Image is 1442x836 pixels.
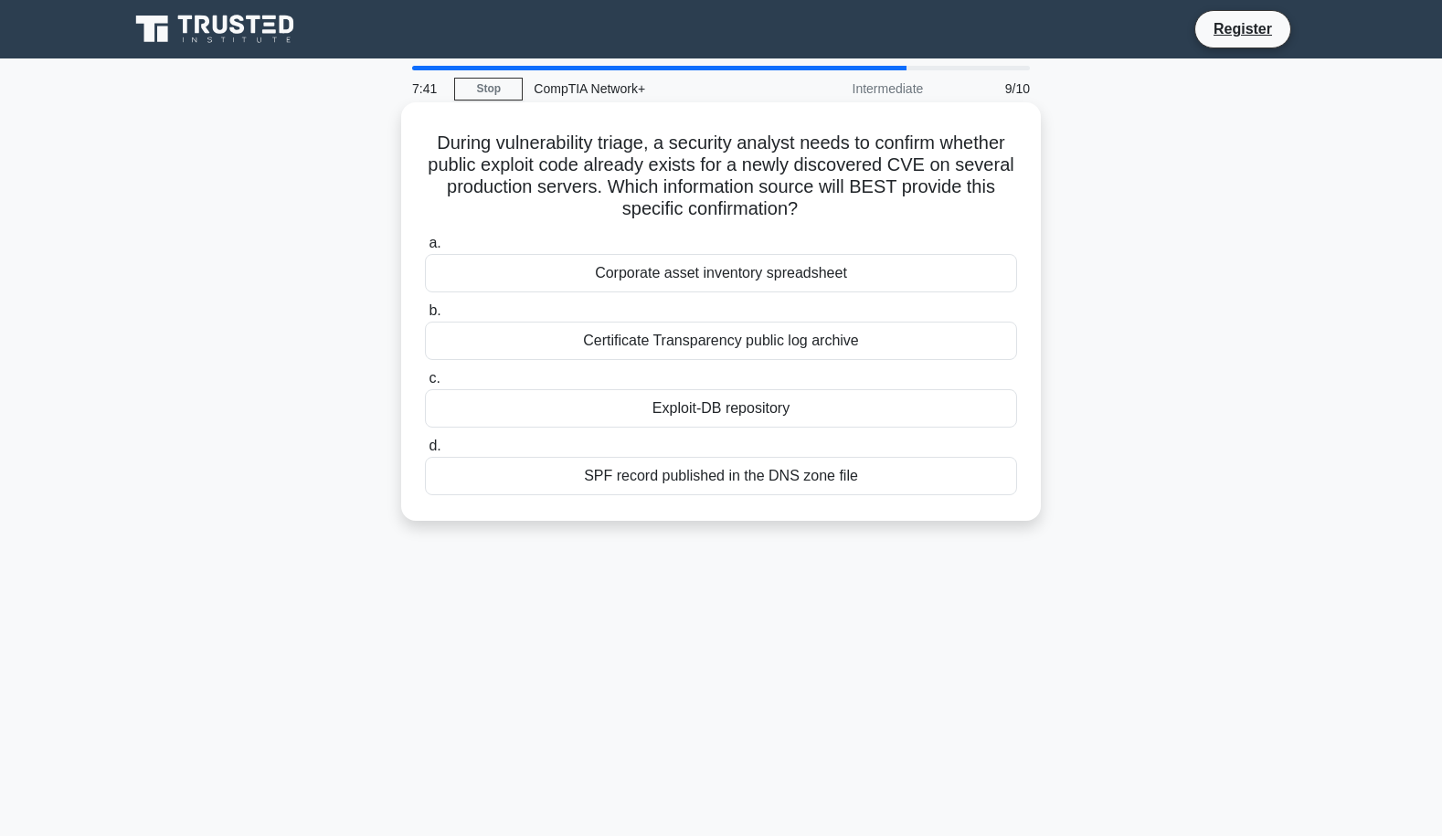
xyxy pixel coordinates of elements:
[523,70,774,107] div: CompTIA Network+
[425,389,1017,428] div: Exploit-DB repository
[401,70,454,107] div: 7:41
[429,302,440,318] span: b.
[429,235,440,250] span: a.
[454,78,523,101] a: Stop
[423,132,1019,221] h5: During vulnerability triage, a security analyst needs to confirm whether public exploit code alre...
[429,438,440,453] span: d.
[774,70,934,107] div: Intermediate
[425,457,1017,495] div: SPF record published in the DNS zone file
[934,70,1041,107] div: 9/10
[425,322,1017,360] div: Certificate Transparency public log archive
[429,370,440,386] span: c.
[1203,17,1283,40] a: Register
[425,254,1017,292] div: Corporate asset inventory spreadsheet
